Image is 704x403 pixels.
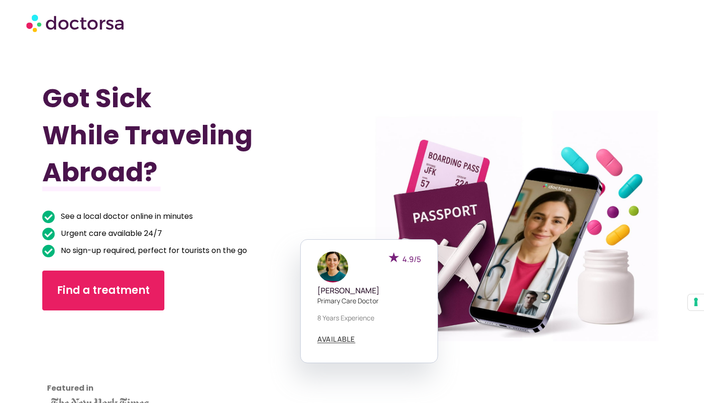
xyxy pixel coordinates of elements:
strong: Featured in [47,383,94,394]
p: Primary care doctor [317,296,421,306]
span: See a local doctor online in minutes [58,210,193,223]
span: No sign-up required, perfect for tourists on the go [58,244,247,257]
a: Find a treatment [42,271,164,310]
h5: [PERSON_NAME] [317,286,421,295]
h1: Got Sick While Traveling Abroad? [42,80,305,191]
iframe: Customer reviews powered by Trustpilot [47,325,133,396]
span: Urgent care available 24/7 [58,227,162,240]
a: AVAILABLE [317,336,355,343]
span: 4.9/5 [402,254,421,264]
button: Your consent preferences for tracking technologies [688,294,704,310]
span: Find a treatment [57,283,150,298]
p: 8 years experience [317,313,421,323]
